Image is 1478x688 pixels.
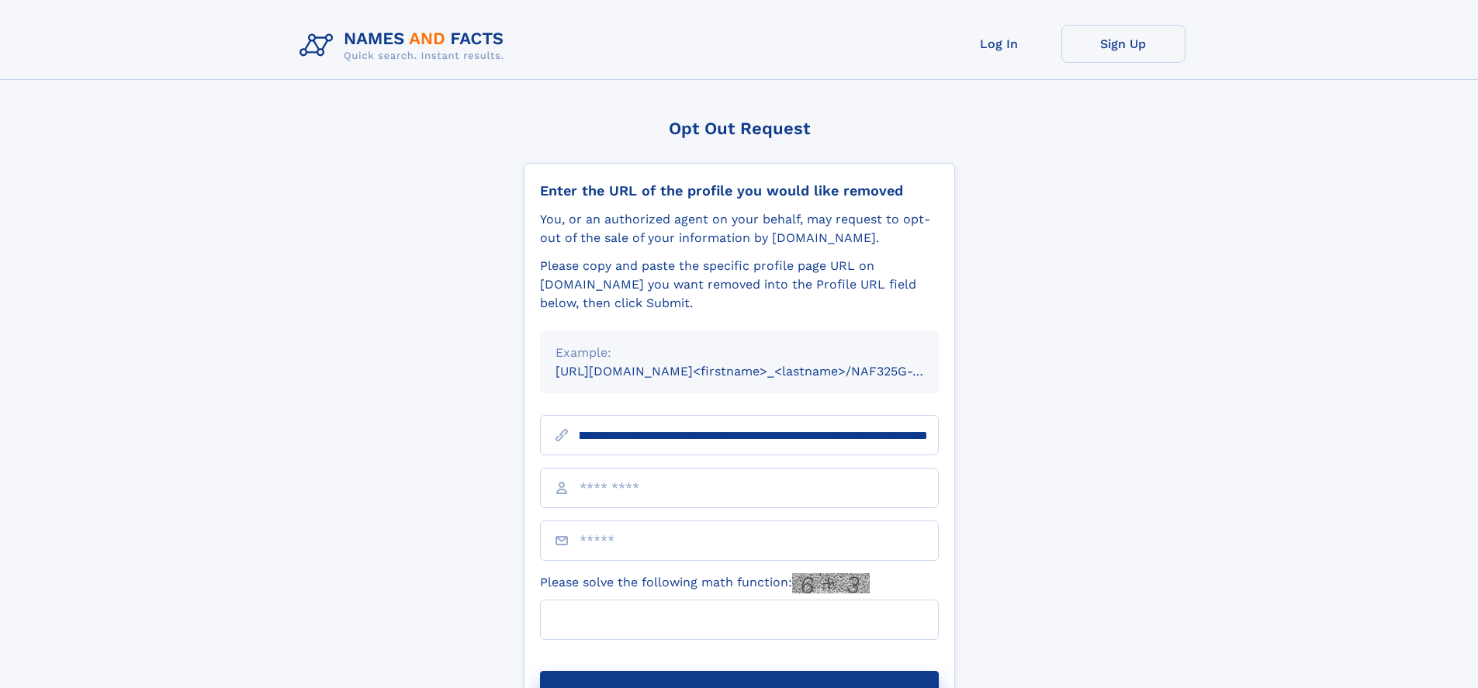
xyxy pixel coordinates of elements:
[540,210,939,247] div: You, or an authorized agent on your behalf, may request to opt-out of the sale of your informatio...
[524,119,955,138] div: Opt Out Request
[293,25,517,67] img: Logo Names and Facts
[540,257,939,313] div: Please copy and paste the specific profile page URL on [DOMAIN_NAME] you want removed into the Pr...
[937,25,1061,63] a: Log In
[540,182,939,199] div: Enter the URL of the profile you would like removed
[1061,25,1186,63] a: Sign Up
[540,573,870,593] label: Please solve the following math function:
[556,364,968,379] small: [URL][DOMAIN_NAME]<firstname>_<lastname>/NAF325G-xxxxxxxx
[556,344,923,362] div: Example:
